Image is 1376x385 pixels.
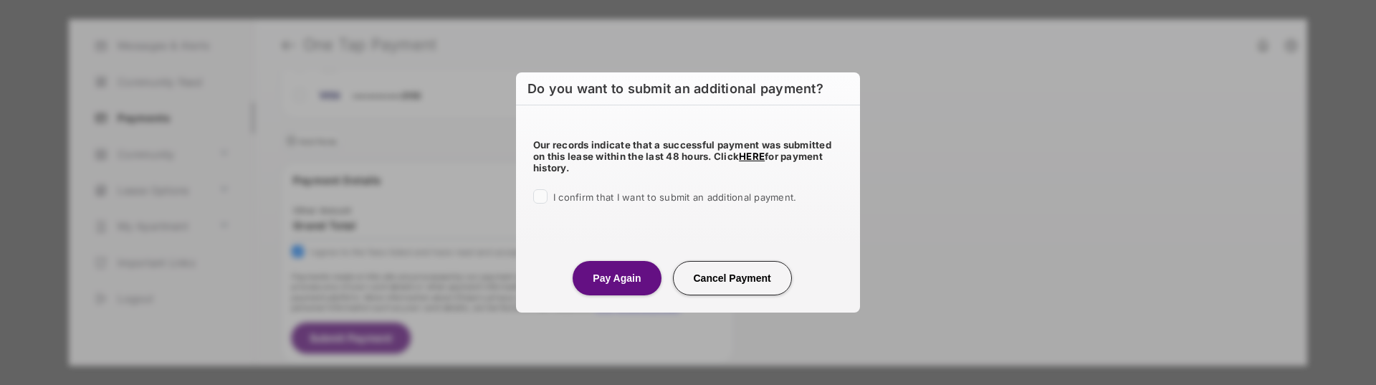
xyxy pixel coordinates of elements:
a: HERE [739,151,765,162]
h5: Our records indicate that a successful payment was submitted on this lease within the last 48 hou... [533,139,843,174]
button: Cancel Payment [673,261,792,295]
h6: Do you want to submit an additional payment? [516,72,860,105]
button: Pay Again [573,261,661,295]
span: I confirm that I want to submit an additional payment. [553,191,796,203]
